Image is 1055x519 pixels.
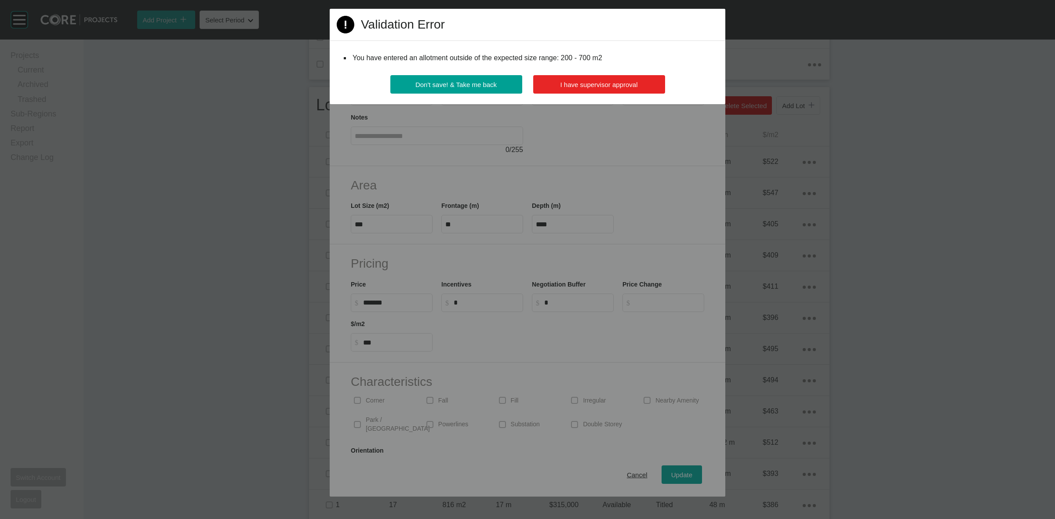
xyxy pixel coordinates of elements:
span: Don't save! & Take me back [415,81,497,88]
button: Don't save! & Take me back [390,75,522,94]
button: I have supervisor approval [533,75,665,94]
h2: Validation Error [361,16,445,33]
span: I have supervisor approval [560,81,638,88]
div: You have entered an allotment outside of the expected size range: 200 - 700 m2 [351,51,704,65]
